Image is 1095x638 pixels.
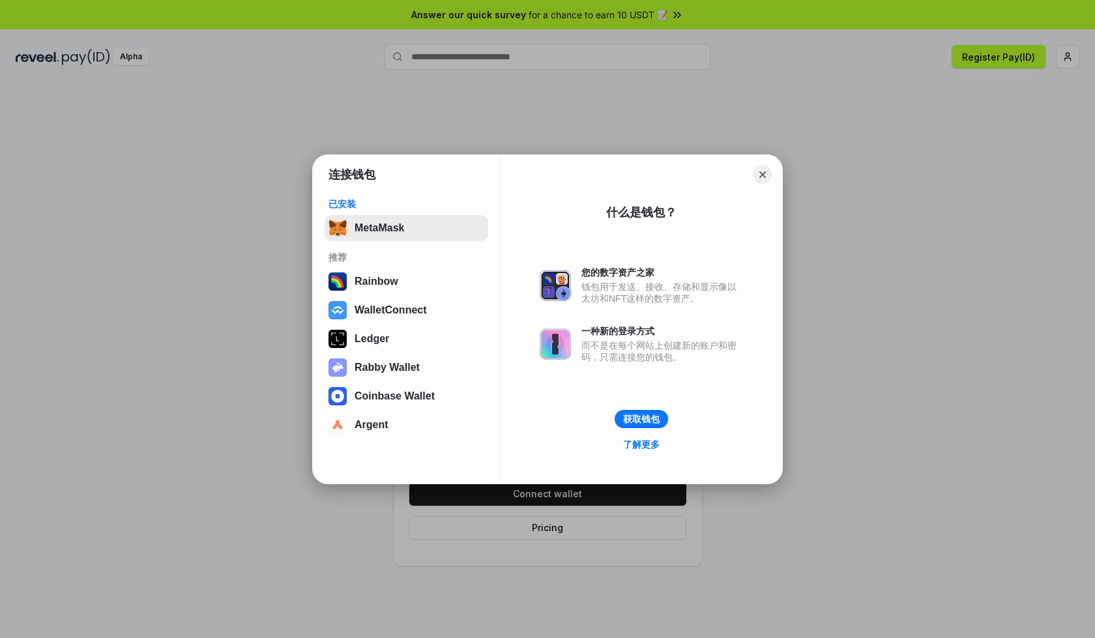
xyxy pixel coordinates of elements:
[328,198,484,210] div: 已安装
[355,333,389,345] div: Ledger
[355,362,420,373] div: Rabby Wallet
[328,358,347,377] img: svg+xml,%3Csvg%20xmlns%3D%22http%3A%2F%2Fwww.w3.org%2F2000%2Fsvg%22%20fill%3D%22none%22%20viewBox...
[355,390,435,402] div: Coinbase Wallet
[328,387,347,405] img: svg+xml,%3Csvg%20width%3D%2228%22%20height%3D%2228%22%20viewBox%3D%220%200%2028%2028%22%20fill%3D...
[581,267,743,278] div: 您的数字资产之家
[615,436,667,453] a: 了解更多
[328,416,347,434] img: svg+xml,%3Csvg%20width%3D%2228%22%20height%3D%2228%22%20viewBox%3D%220%200%2028%2028%22%20fill%3D...
[328,272,347,291] img: svg+xml,%3Csvg%20width%3D%22120%22%20height%3D%22120%22%20viewBox%3D%220%200%20120%20120%22%20fil...
[325,297,488,323] button: WalletConnect
[328,252,484,263] div: 推荐
[328,167,375,182] h1: 连接钱包
[753,166,772,184] button: Close
[606,205,677,220] div: 什么是钱包？
[540,270,571,301] img: svg+xml,%3Csvg%20xmlns%3D%22http%3A%2F%2Fwww.w3.org%2F2000%2Fsvg%22%20fill%3D%22none%22%20viewBox...
[325,326,488,352] button: Ledger
[623,439,660,450] div: 了解更多
[623,413,660,425] div: 获取钱包
[328,301,347,319] img: svg+xml,%3Csvg%20width%3D%2228%22%20height%3D%2228%22%20viewBox%3D%220%200%2028%2028%22%20fill%3D...
[328,330,347,348] img: svg+xml,%3Csvg%20xmlns%3D%22http%3A%2F%2Fwww.w3.org%2F2000%2Fsvg%22%20width%3D%2228%22%20height%3...
[325,215,488,241] button: MetaMask
[328,219,347,237] img: svg+xml,%3Csvg%20fill%3D%22none%22%20height%3D%2233%22%20viewBox%3D%220%200%2035%2033%22%20width%...
[325,268,488,295] button: Rainbow
[325,383,488,409] button: Coinbase Wallet
[581,281,743,304] div: 钱包用于发送、接收、存储和显示像以太坊和NFT这样的数字资产。
[355,419,388,431] div: Argent
[540,328,571,360] img: svg+xml,%3Csvg%20xmlns%3D%22http%3A%2F%2Fwww.w3.org%2F2000%2Fsvg%22%20fill%3D%22none%22%20viewBox...
[615,410,668,428] button: 获取钱包
[355,304,427,316] div: WalletConnect
[355,222,404,234] div: MetaMask
[581,340,743,363] div: 而不是在每个网站上创建新的账户和密码，只需连接您的钱包。
[581,325,743,337] div: 一种新的登录方式
[325,355,488,381] button: Rabby Wallet
[355,276,398,287] div: Rainbow
[325,412,488,438] button: Argent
